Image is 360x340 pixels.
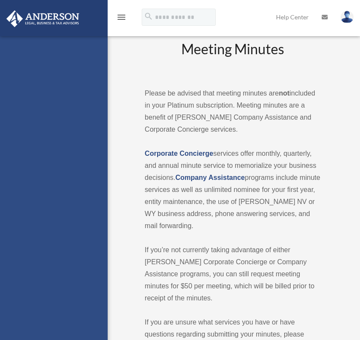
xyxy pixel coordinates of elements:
[279,90,289,97] strong: not
[116,12,127,22] i: menu
[116,15,127,22] a: menu
[145,244,321,304] p: If you’re not currently taking advantage of either [PERSON_NAME] Corporate Concierge or Company A...
[144,12,153,21] i: search
[341,11,354,23] img: User Pic
[145,150,213,157] a: Corporate Concierge
[145,40,321,75] h2: Meeting Minutes
[145,148,321,232] p: services offer monthly, quarterly, and annual minute service to memorialize your business decisio...
[145,87,321,136] p: Please be advised that meeting minutes are included in your Platinum subscription. Meeting minute...
[4,10,82,27] img: Anderson Advisors Platinum Portal
[175,174,245,181] a: Company Assistance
